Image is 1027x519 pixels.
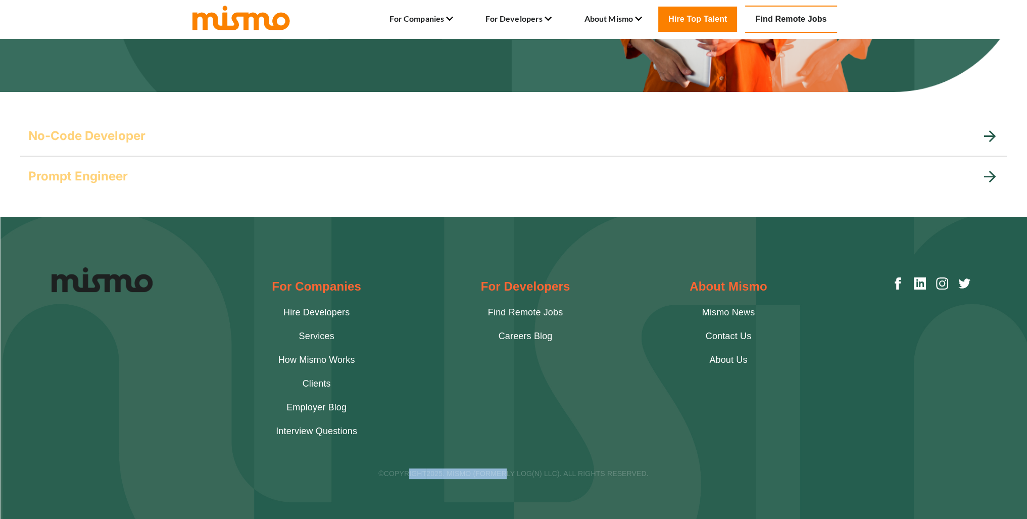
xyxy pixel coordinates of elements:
a: About Us [709,353,747,367]
li: For Developers [485,11,552,28]
a: Hire Top Talent [658,7,737,32]
h2: For Companies [272,277,361,296]
li: For Companies [389,11,453,28]
a: Mismo News [702,306,755,319]
li: About Mismo [584,11,642,28]
a: Careers Blog [499,329,553,343]
h5: Prompt Engineer [28,168,128,184]
a: Contact Us [706,329,752,343]
h2: For Developers [481,277,570,296]
h5: No-Code Developer [28,128,145,144]
a: Clients [303,377,331,391]
a: Find Remote Jobs [745,6,837,33]
a: Find Remote Jobs [488,306,563,319]
p: ©COPYRIGHT 2025 . MISMO (FORMERLY LOG(N) LLC). ALL RIGHTS RESERVED. [52,468,976,479]
h2: About Mismo [690,277,767,296]
a: Employer Blog [286,401,347,414]
div: No-Code Developer [20,116,1007,156]
a: Interview Questions [276,424,357,438]
img: logo [190,4,291,31]
a: Services [299,329,334,343]
img: Logo [52,267,153,292]
a: Hire Developers [283,306,350,319]
a: How Mismo Works [278,353,355,367]
div: Prompt Engineer [20,156,1007,197]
